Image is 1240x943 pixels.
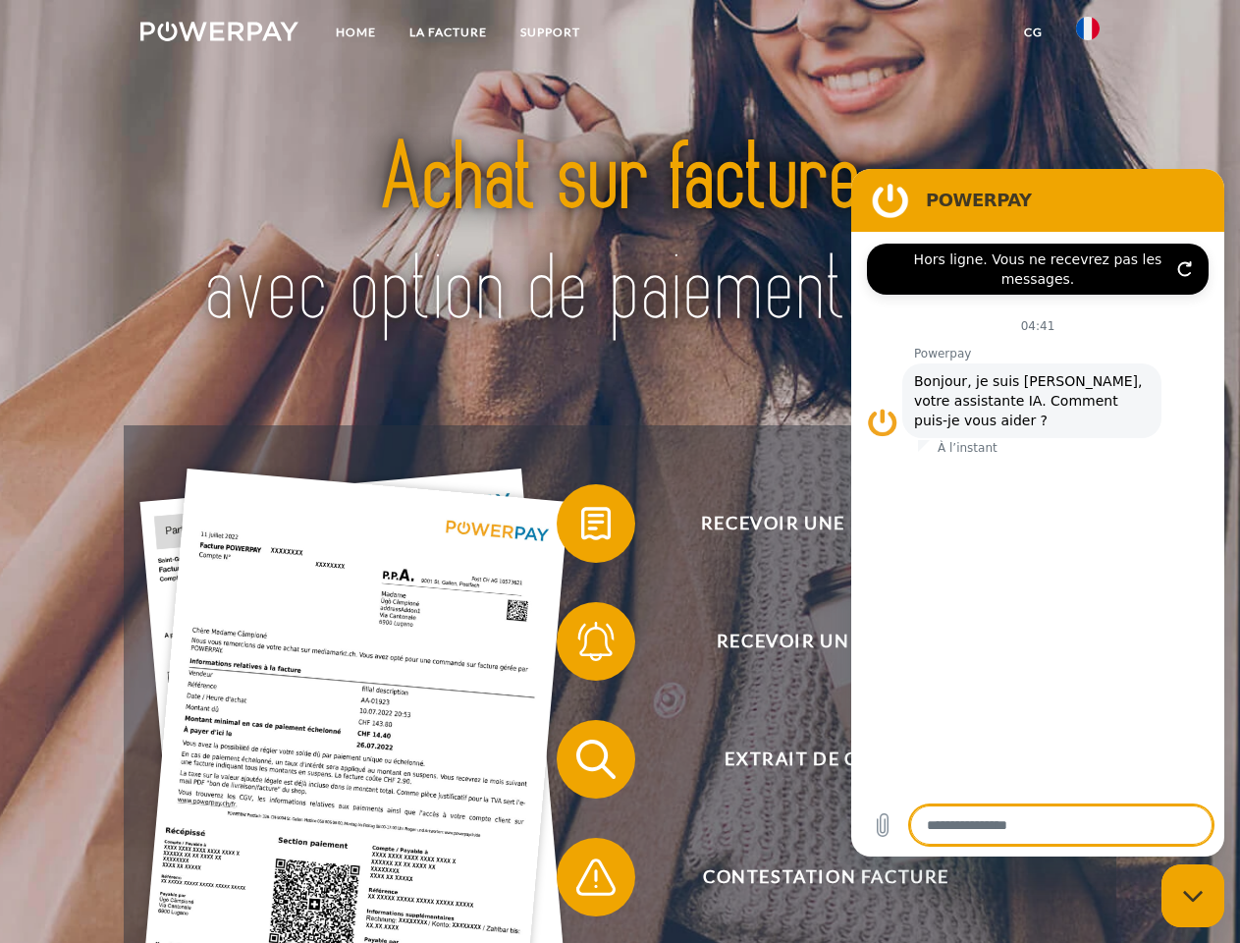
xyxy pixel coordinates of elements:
[557,602,1067,681] button: Recevoir un rappel?
[851,169,1224,857] iframe: Fenêtre de messagerie
[585,602,1066,681] span: Recevoir un rappel?
[585,720,1066,799] span: Extrait de compte
[1161,864,1224,927] iframe: Bouton de lancement de la fenêtre de messagerie, conversation en cours
[571,735,620,784] img: qb_search.svg
[571,499,620,548] img: qb_bill.svg
[585,838,1066,916] span: Contestation Facture
[557,720,1067,799] button: Extrait de compte
[585,484,1066,563] span: Recevoir une facture ?
[1076,17,1100,40] img: fr
[571,853,620,902] img: qb_warning.svg
[504,15,597,50] a: Support
[1007,15,1059,50] a: CG
[393,15,504,50] a: LA FACTURE
[557,838,1067,916] button: Contestation Facture
[319,15,393,50] a: Home
[571,617,620,666] img: qb_bell.svg
[188,94,1052,376] img: title-powerpay_fr.svg
[557,484,1067,563] button: Recevoir une facture ?
[140,22,298,41] img: logo-powerpay-white.svg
